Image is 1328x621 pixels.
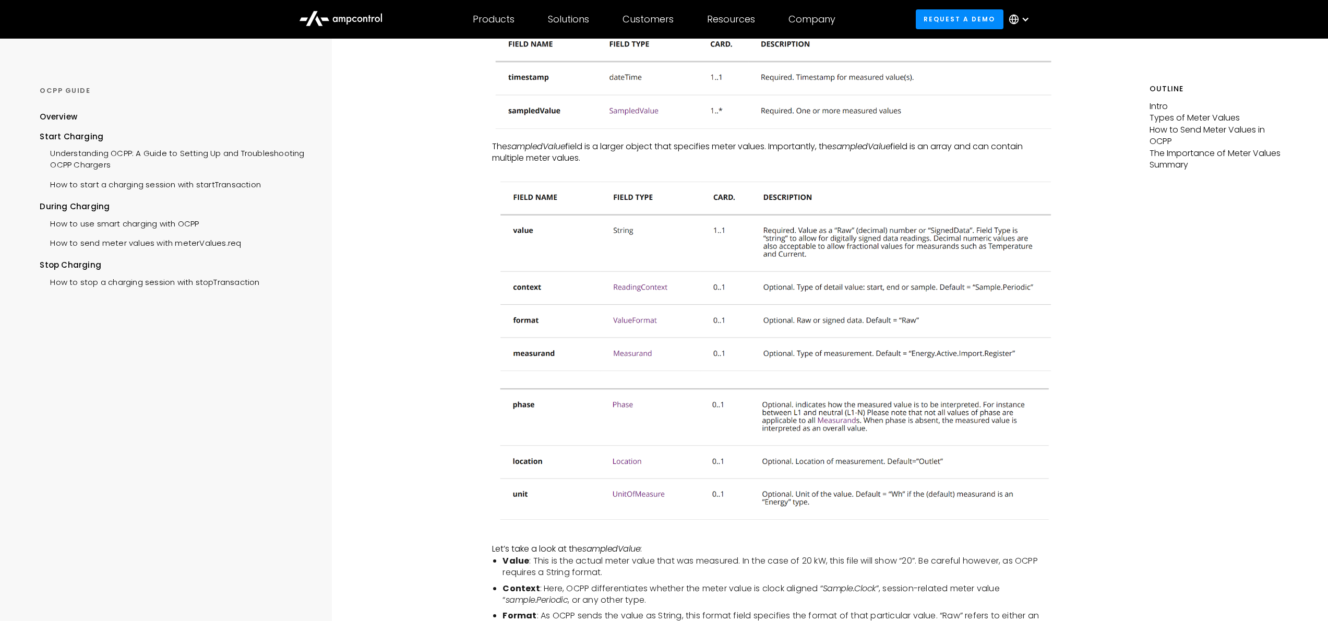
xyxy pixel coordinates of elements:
[492,532,1056,543] p: ‍
[507,140,565,152] em: sampledValue
[1150,148,1288,159] p: The Importance of Meter Values
[832,140,890,152] em: sampledValue
[788,14,835,25] div: Company
[492,164,1056,176] p: ‍
[473,14,515,25] div: Products
[1150,101,1288,112] p: Intro
[503,583,1056,606] li: : Here, OCPP differentiates whether the meter value is clock aligned “ ”, session-related meter v...
[506,594,568,606] em: sample.Periodic
[1150,159,1288,171] p: Summary
[40,142,305,174] a: Understanding OCPP: A Guide to Setting Up and Troubleshooting OCPP Chargers
[492,141,1056,164] p: The field is a larger object that specifies meter values. Importantly, the field is an array and ...
[548,14,589,25] div: Solutions
[40,86,305,95] div: OCPP GUIDE
[40,131,305,142] div: Start Charging
[623,14,674,25] div: Customers
[503,555,1056,579] li: : This is the actual meter value that was measured. In the case of 20 kW, this file will show “20...
[40,271,259,291] a: How to stop a charging session with stopTransaction
[40,213,199,232] a: How to use smart charging with OCPP
[707,14,755,25] div: Resources
[40,111,77,123] div: Overview
[492,22,1056,136] img: OCPP meterValue fields
[492,543,1056,555] p: Let’s take a look at the :
[40,232,241,252] a: How to send meter values with meterValues.req
[916,9,1003,29] a: Request a demo
[40,201,305,212] div: During Charging
[582,543,640,555] em: sampledValue
[40,174,261,193] a: How to start a charging session with startTransaction
[503,582,540,594] strong: Context
[1150,124,1288,148] p: How to Send Meter Values in OCPP
[503,555,529,567] strong: Value
[823,582,876,594] em: Sample.Clock
[40,259,305,271] div: Stop Charging
[1150,83,1288,94] h5: Outline
[40,111,77,130] a: Overview
[492,382,1056,527] img: OCPP sampledValue fields
[1150,112,1288,124] p: Types of Meter Values
[492,176,1056,377] img: OCPP sampledValue fields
